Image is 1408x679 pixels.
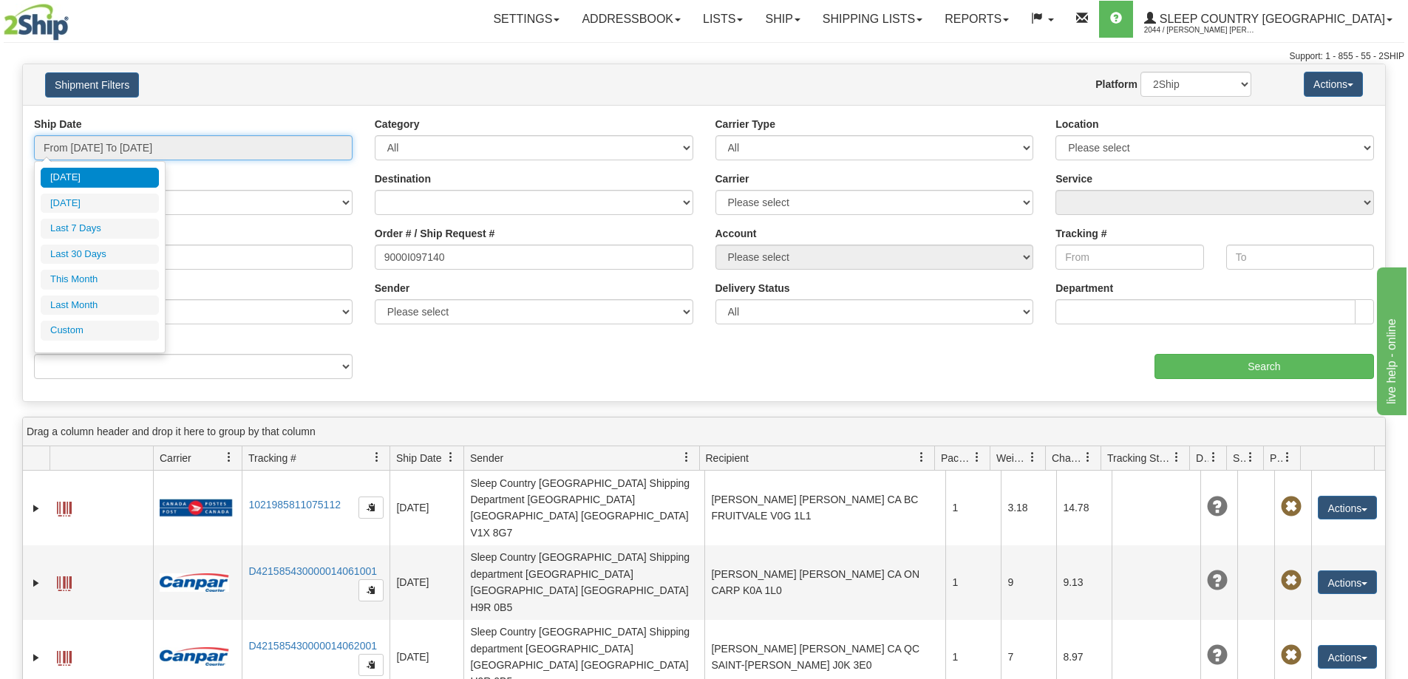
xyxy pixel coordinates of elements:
[41,194,159,214] li: [DATE]
[248,565,377,577] a: D421585430000014061001
[1281,570,1302,591] span: Pickup Not Assigned
[248,451,296,465] span: Tracking #
[754,1,811,38] a: Ship
[248,640,377,652] a: D421585430000014062001
[812,1,933,38] a: Shipping lists
[29,650,44,665] a: Expand
[674,445,699,470] a: Sender filter column settings
[1201,445,1226,470] a: Delivery Status filter column settings
[1001,471,1056,545] td: 3.18
[396,451,441,465] span: Ship Date
[1055,281,1113,296] label: Department
[692,1,754,38] a: Lists
[1156,13,1385,25] span: Sleep Country [GEOGRAPHIC_DATA]
[945,545,1001,620] td: 1
[1207,645,1228,666] span: Unknown
[34,117,82,132] label: Ship Date
[1318,570,1377,594] button: Actions
[1196,451,1208,465] span: Delivery Status
[1318,496,1377,519] button: Actions
[41,270,159,290] li: This Month
[4,4,69,41] img: logo2044.jpg
[1233,451,1245,465] span: Shipment Issues
[375,226,495,241] label: Order # / Ship Request #
[57,570,72,593] a: Label
[41,296,159,315] li: Last Month
[364,445,390,470] a: Tracking # filter column settings
[248,499,341,511] a: 1021985811075112
[358,654,384,676] button: Copy to clipboard
[1133,1,1404,38] a: Sleep Country [GEOGRAPHIC_DATA] 2044 / [PERSON_NAME] [PERSON_NAME]
[375,281,409,296] label: Sender
[463,471,704,545] td: Sleep Country [GEOGRAPHIC_DATA] Shipping Department [GEOGRAPHIC_DATA] [GEOGRAPHIC_DATA] [GEOGRAPH...
[706,451,749,465] span: Recipient
[704,471,945,545] td: [PERSON_NAME] [PERSON_NAME] CA BC FRUITVALE V0G 1L1
[933,1,1020,38] a: Reports
[358,579,384,601] button: Copy to clipboard
[438,445,463,470] a: Ship Date filter column settings
[160,499,232,517] img: 20 - Canada Post
[1207,497,1228,517] span: Unknown
[1075,445,1101,470] a: Charge filter column settings
[4,50,1404,63] div: Support: 1 - 855 - 55 - 2SHIP
[1144,23,1255,38] span: 2044 / [PERSON_NAME] [PERSON_NAME]
[41,219,159,239] li: Last 7 Days
[358,497,384,519] button: Copy to clipboard
[715,281,790,296] label: Delivery Status
[45,72,139,98] button: Shipment Filters
[57,644,72,668] a: Label
[1055,245,1203,270] input: From
[41,245,159,265] li: Last 30 Days
[1164,445,1189,470] a: Tracking Status filter column settings
[160,647,229,666] img: 14 - Canpar
[945,471,1001,545] td: 1
[1281,645,1302,666] span: Pickup Not Assigned
[390,471,463,545] td: [DATE]
[1107,451,1171,465] span: Tracking Status
[1055,226,1106,241] label: Tracking #
[463,545,704,620] td: Sleep Country [GEOGRAPHIC_DATA] Shipping department [GEOGRAPHIC_DATA] [GEOGRAPHIC_DATA] [GEOGRAPH...
[715,171,749,186] label: Carrier
[390,545,463,620] td: [DATE]
[965,445,990,470] a: Packages filter column settings
[375,117,420,132] label: Category
[571,1,692,38] a: Addressbook
[23,417,1385,446] div: grid grouping header
[1281,497,1302,517] span: Pickup Not Assigned
[1154,354,1374,379] input: Search
[11,9,137,27] div: live help - online
[1270,451,1282,465] span: Pickup Status
[41,168,159,188] li: [DATE]
[1056,471,1112,545] td: 14.78
[1055,171,1092,186] label: Service
[941,451,972,465] span: Packages
[1055,117,1098,132] label: Location
[217,445,242,470] a: Carrier filter column settings
[375,171,431,186] label: Destination
[1056,545,1112,620] td: 9.13
[160,451,191,465] span: Carrier
[482,1,571,38] a: Settings
[1238,445,1263,470] a: Shipment Issues filter column settings
[29,576,44,590] a: Expand
[1374,264,1407,414] iframe: chat widget
[1304,72,1363,97] button: Actions
[1001,545,1056,620] td: 9
[57,495,72,519] a: Label
[1095,77,1137,92] label: Platform
[1226,245,1374,270] input: To
[704,545,945,620] td: [PERSON_NAME] [PERSON_NAME] CA ON CARP K0A 1L0
[41,321,159,341] li: Custom
[160,573,229,592] img: 14 - Canpar
[29,501,44,516] a: Expand
[996,451,1027,465] span: Weight
[715,117,775,132] label: Carrier Type
[1052,451,1083,465] span: Charge
[909,445,934,470] a: Recipient filter column settings
[1207,570,1228,591] span: Unknown
[715,226,757,241] label: Account
[1275,445,1300,470] a: Pickup Status filter column settings
[1020,445,1045,470] a: Weight filter column settings
[1318,645,1377,669] button: Actions
[470,451,503,465] span: Sender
